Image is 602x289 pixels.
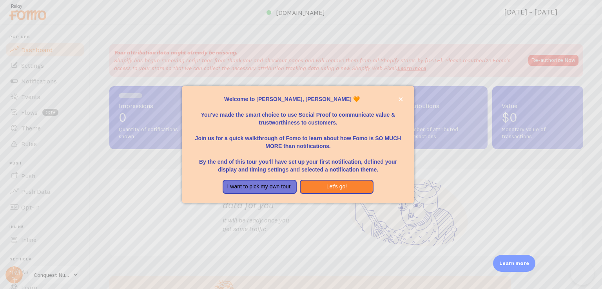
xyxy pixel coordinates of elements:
button: close, [397,95,405,103]
p: By the end of this tour you'll have set up your first notification, defined your display and timi... [191,150,404,173]
button: Let's go! [300,180,374,194]
div: Learn more [493,255,535,272]
div: Welcome to Fomo, Ian Hawes 🧡You&amp;#39;ve made the smart choice to use Social Proof to communica... [182,86,414,203]
p: You've made the smart choice to use Social Proof to communicate value & trustworthiness to custom... [191,103,404,126]
p: Join us for a quick walkthrough of Fomo to learn about how Fomo is SO MUCH MORE than notifications. [191,126,404,150]
p: Welcome to [PERSON_NAME], [PERSON_NAME] 🧡 [191,95,404,103]
button: I want to pick my own tour. [223,180,297,194]
p: Learn more [499,260,529,267]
